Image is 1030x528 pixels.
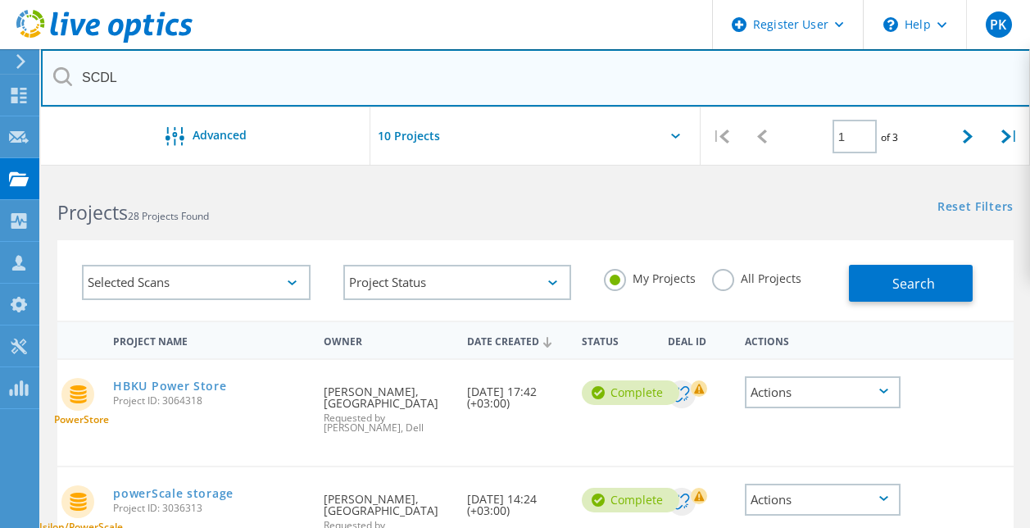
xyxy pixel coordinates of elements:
label: My Projects [604,269,696,284]
label: All Projects [712,269,801,284]
div: Deal Id [660,325,736,355]
a: powerScale storage [113,488,234,499]
div: Project Name [105,325,315,355]
div: Complete [582,380,679,405]
div: Owner [315,325,459,355]
button: Search [849,265,973,302]
span: Search [892,275,935,293]
a: Live Optics Dashboard [16,34,193,46]
b: Projects [57,199,128,225]
span: Project ID: 3064318 [113,396,307,406]
div: | [989,107,1030,166]
span: Advanced [193,130,247,141]
div: Complete [582,488,679,512]
div: Selected Scans [82,265,311,300]
div: [DATE] 17:42 (+03:00) [459,360,574,426]
div: Actions [745,484,901,516]
span: of 3 [881,130,898,144]
span: 28 Projects Found [128,209,209,223]
span: PowerStore [54,415,109,425]
div: [PERSON_NAME], [GEOGRAPHIC_DATA] [315,360,459,449]
a: HBKU Power Store [113,380,226,392]
div: Date Created [459,325,574,356]
div: Project Status [343,265,572,300]
div: Status [574,325,660,355]
svg: \n [883,17,898,32]
div: Actions [737,325,909,355]
div: Actions [745,376,901,408]
span: PK [990,18,1006,31]
div: | [701,107,742,166]
span: Requested by [PERSON_NAME], Dell [324,413,451,433]
a: Reset Filters [937,201,1014,215]
span: Project ID: 3036313 [113,503,307,513]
